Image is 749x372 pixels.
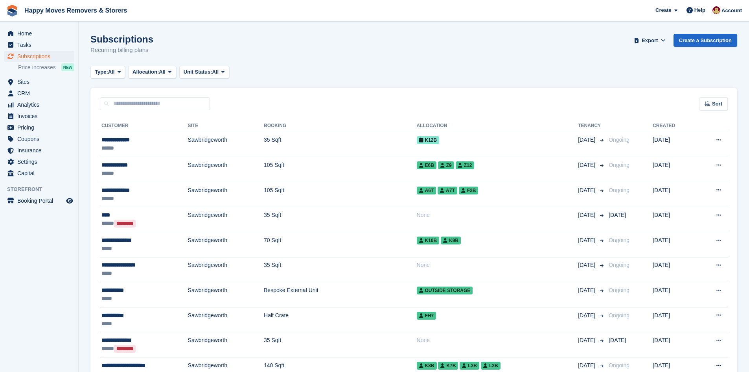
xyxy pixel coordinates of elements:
[578,136,597,144] span: [DATE]
[417,261,578,269] div: None
[188,332,264,357] td: Sawbridgeworth
[417,187,436,194] span: A6T
[438,187,457,194] span: A7T
[459,187,478,194] span: F2B
[578,286,597,294] span: [DATE]
[609,287,629,293] span: Ongoing
[578,261,597,269] span: [DATE]
[17,122,64,133] span: Pricing
[417,287,473,294] span: outside Storage
[17,111,64,122] span: Invoices
[417,161,436,169] span: E6B
[188,282,264,307] td: Sawbridgeworth
[188,307,264,332] td: Sawbridgeworth
[17,39,64,50] span: Tasks
[108,68,115,76] span: All
[17,99,64,110] span: Analytics
[188,120,264,132] th: Site
[655,6,671,14] span: Create
[188,182,264,207] td: Sawbridgeworth
[578,361,597,370] span: [DATE]
[4,168,74,179] a: menu
[653,182,696,207] td: [DATE]
[90,34,153,44] h1: Subscriptions
[212,68,219,76] span: All
[4,76,74,87] a: menu
[65,196,74,205] a: Preview store
[17,88,64,99] span: CRM
[95,68,108,76] span: Type:
[653,307,696,332] td: [DATE]
[90,46,153,55] p: Recurring billing plans
[4,195,74,206] a: menu
[642,37,658,44] span: Export
[188,132,264,157] td: Sawbridgeworth
[609,337,626,343] span: [DATE]
[609,312,629,318] span: Ongoing
[4,122,74,133] a: menu
[456,161,475,169] span: Z12
[90,66,125,79] button: Type: All
[417,136,440,144] span: K12B
[417,211,578,219] div: None
[417,336,578,344] div: None
[653,207,696,232] td: [DATE]
[17,145,64,156] span: Insurance
[264,157,417,182] td: 105 Sqft
[712,6,720,14] img: Steven Fry
[441,237,461,244] span: K9B
[17,156,64,167] span: Settings
[438,161,454,169] span: Z9
[578,311,597,320] span: [DATE]
[578,236,597,244] span: [DATE]
[188,257,264,282] td: Sawbridgeworth
[417,362,437,370] span: K8B
[694,6,705,14] span: Help
[721,7,742,15] span: Account
[4,39,74,50] a: menu
[100,120,188,132] th: Customer
[578,120,605,132] th: Tenancy
[712,100,722,108] span: Sort
[4,88,74,99] a: menu
[184,68,212,76] span: Unit Status:
[17,195,64,206] span: Booking Portal
[674,34,737,47] a: Create a Subscription
[4,99,74,110] a: menu
[61,63,74,71] div: NEW
[17,133,64,144] span: Coupons
[4,156,74,167] a: menu
[653,282,696,307] td: [DATE]
[4,51,74,62] a: menu
[188,207,264,232] td: Sawbridgeworth
[417,237,440,244] span: K10B
[653,232,696,257] td: [DATE]
[188,232,264,257] td: Sawbridgeworth
[264,332,417,357] td: 35 Sqft
[578,336,597,344] span: [DATE]
[609,162,629,168] span: Ongoing
[264,132,417,157] td: 35 Sqft
[264,207,417,232] td: 35 Sqft
[578,211,597,219] span: [DATE]
[128,66,176,79] button: Allocation: All
[17,51,64,62] span: Subscriptions
[188,157,264,182] td: Sawbridgeworth
[18,63,74,72] a: Price increases NEW
[179,66,229,79] button: Unit Status: All
[653,332,696,357] td: [DATE]
[417,120,578,132] th: Allocation
[653,120,696,132] th: Created
[6,5,18,17] img: stora-icon-8386f47178a22dfd0bd8f6a31ec36ba5ce8667c1dd55bd0f319d3a0aa187defe.svg
[653,257,696,282] td: [DATE]
[133,68,159,76] span: Allocation:
[609,212,626,218] span: [DATE]
[481,362,501,370] span: L2B
[609,137,629,143] span: Ongoing
[264,232,417,257] td: 70 Sqft
[7,185,78,193] span: Storefront
[609,187,629,193] span: Ongoing
[653,157,696,182] td: [DATE]
[18,64,56,71] span: Price increases
[17,76,64,87] span: Sites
